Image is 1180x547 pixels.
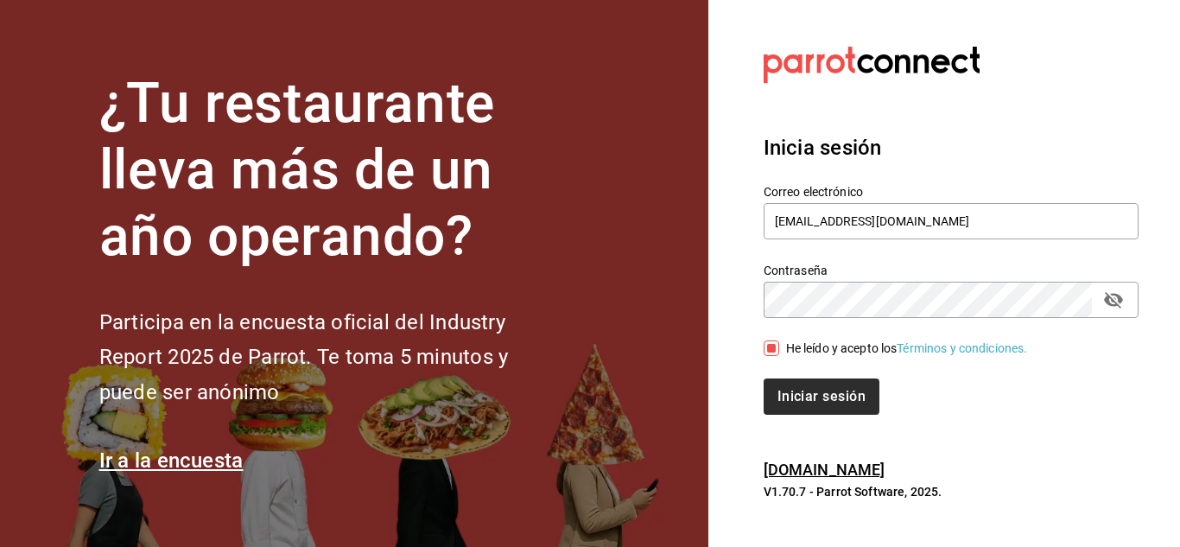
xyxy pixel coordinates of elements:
div: He leído y acepto los [786,340,1028,358]
button: passwordField [1099,285,1128,315]
h3: Inicia sesión [764,132,1139,163]
label: Contraseña [764,264,1139,277]
label: Correo electrónico [764,186,1139,198]
a: Ir a la encuesta [99,448,244,473]
a: Términos y condiciones. [897,341,1027,355]
h2: Participa en la encuesta oficial del Industry Report 2025 de Parrot. Te toma 5 minutos y puede se... [99,305,566,410]
input: Ingresa tu correo electrónico [764,203,1139,239]
button: Iniciar sesión [764,378,879,415]
a: [DOMAIN_NAME] [764,461,885,479]
h1: ¿Tu restaurante lleva más de un año operando? [99,71,566,270]
p: V1.70.7 - Parrot Software, 2025. [764,483,1139,500]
